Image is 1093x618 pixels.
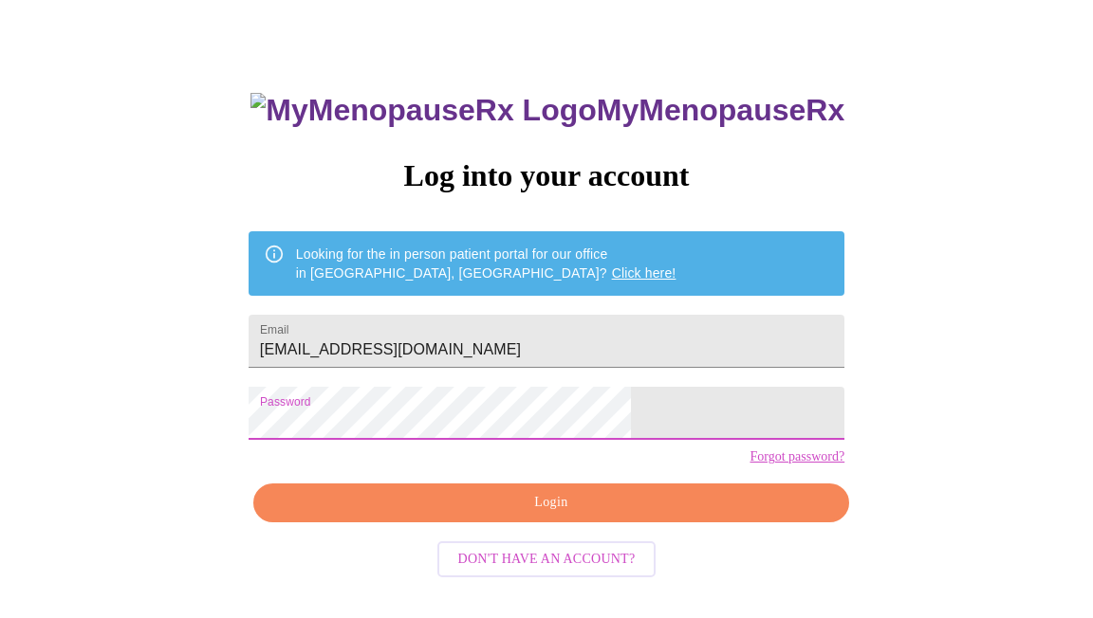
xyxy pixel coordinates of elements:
[433,550,661,566] a: Don't have an account?
[437,541,657,578] button: Don't have an account?
[750,449,844,464] a: Forgot password?
[275,491,827,515] span: Login
[458,548,636,572] span: Don't have an account?
[250,93,844,128] h3: MyMenopauseRx
[249,158,844,193] h3: Log into your account
[296,237,676,290] div: Looking for the in person patient portal for our office in [GEOGRAPHIC_DATA], [GEOGRAPHIC_DATA]?
[250,93,596,128] img: MyMenopauseRx Logo
[253,483,849,522] button: Login
[612,265,676,281] a: Click here!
